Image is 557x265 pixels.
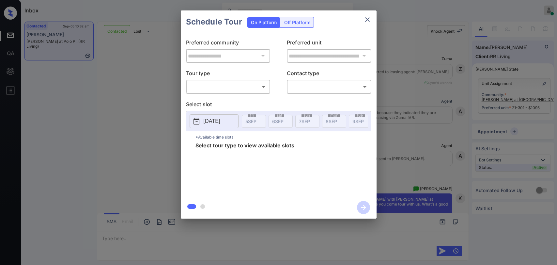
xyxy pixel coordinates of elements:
h2: Schedule Tour [181,10,247,33]
p: Preferred unit [287,39,371,49]
p: Preferred community [186,39,271,49]
p: [DATE] [204,117,220,125]
span: Select tour type to view available slots [195,143,294,195]
p: Select slot [186,100,371,111]
button: [DATE] [190,114,239,128]
div: Off Platform [281,17,314,27]
p: Tour type [186,69,271,80]
div: On Platform [248,17,280,27]
p: Contact type [287,69,371,80]
button: close [361,13,374,26]
p: *Available time slots [195,131,371,143]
